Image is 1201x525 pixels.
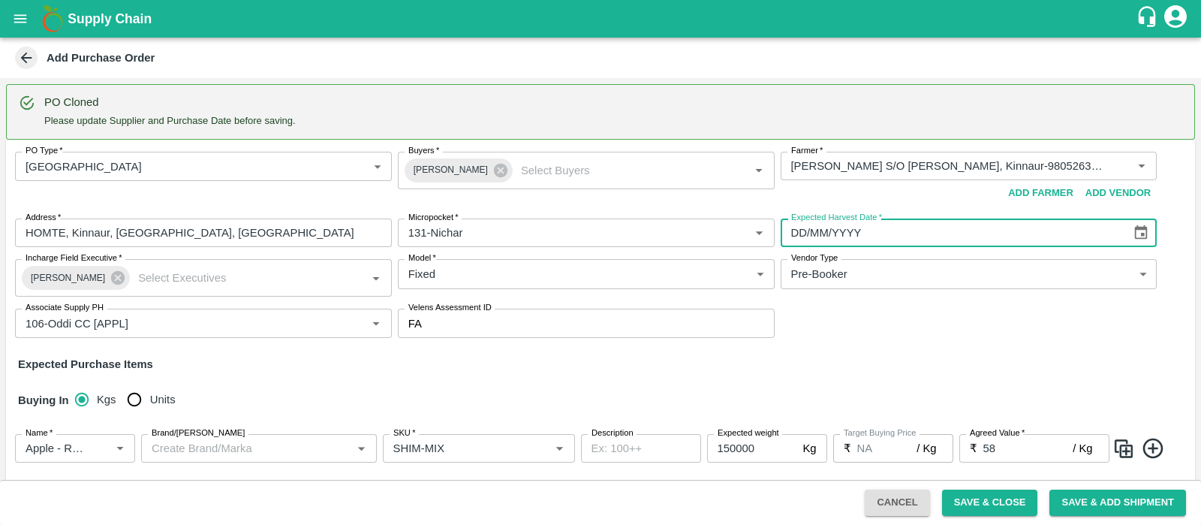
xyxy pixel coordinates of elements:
[970,427,1025,439] label: Agreed Value
[366,268,386,288] button: Open
[802,440,816,457] p: Kg
[408,145,439,157] label: Buyers
[1132,156,1151,176] button: Open
[408,212,459,224] label: Micropocket
[44,94,296,110] div: PO Cloned
[1073,440,1092,457] p: / Kg
[110,439,130,458] button: Open
[405,162,497,178] span: [PERSON_NAME]
[749,223,769,243] button: Open
[781,219,1121,247] input: Select Date
[791,212,882,224] label: Expected Harvest Date
[785,156,1109,176] input: Select Farmer
[844,440,851,457] p: ₹
[3,2,38,36] button: open drawer
[146,439,348,458] input: Create Brand/Marka
[791,145,823,157] label: Farmer
[15,219,392,247] input: Address
[791,252,838,264] label: Vendor Type
[1112,436,1135,461] img: CloneIcon
[393,427,415,439] label: SKU
[26,145,63,157] label: PO Type
[749,161,769,180] button: Open
[18,358,153,370] strong: Expected Purchase Items
[707,434,797,463] input: 0.0
[917,440,936,457] p: / Kg
[26,252,122,264] label: Incharge Field Executive
[983,434,1073,463] input: 0.0
[387,439,526,458] input: SKU
[26,158,142,175] p: [GEOGRAPHIC_DATA]
[97,391,116,408] span: Kgs
[12,385,75,416] h6: Buying In
[75,385,188,415] div: buying_in
[68,8,1136,29] a: Supply Chain
[1049,490,1186,516] button: Save & Add Shipment
[857,434,917,463] input: 0.0
[1079,180,1157,207] button: Add Vendor
[844,427,917,439] label: Target Buying Price
[44,89,296,134] div: Please update Supplier and Purchase Date before saving.
[22,266,130,290] div: [PERSON_NAME]
[351,439,371,458] button: Open
[132,268,343,288] input: Select Executives
[408,252,436,264] label: Model
[408,266,435,282] p: Fixed
[150,391,176,408] span: Units
[26,302,104,314] label: Associate Supply PH
[68,11,152,26] b: Supply Chain
[47,52,155,64] b: Add Purchase Order
[1127,219,1155,247] button: Choose date
[408,315,422,332] p: FA
[22,270,114,286] span: [PERSON_NAME]
[366,314,386,333] button: Open
[1002,180,1079,207] button: Add Farmer
[408,302,492,314] label: Velens Assessment ID
[20,439,86,458] input: Name
[549,439,569,458] button: Open
[402,223,726,243] input: Micropocket
[515,161,726,180] input: Select Buyers
[865,490,929,516] button: Cancel
[1136,5,1162,32] div: customer-support
[970,440,977,457] p: ₹
[405,158,513,183] div: [PERSON_NAME]
[38,4,68,34] img: logo
[591,427,634,439] label: Description
[1162,3,1189,35] div: account of current user
[152,427,245,439] label: Brand/[PERSON_NAME]
[942,490,1038,516] button: Save & Close
[26,212,61,224] label: Address
[791,266,847,282] p: Pre-Booker
[20,313,343,333] input: Associate Supply PH
[26,427,53,439] label: Name
[718,427,779,439] label: Expected weight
